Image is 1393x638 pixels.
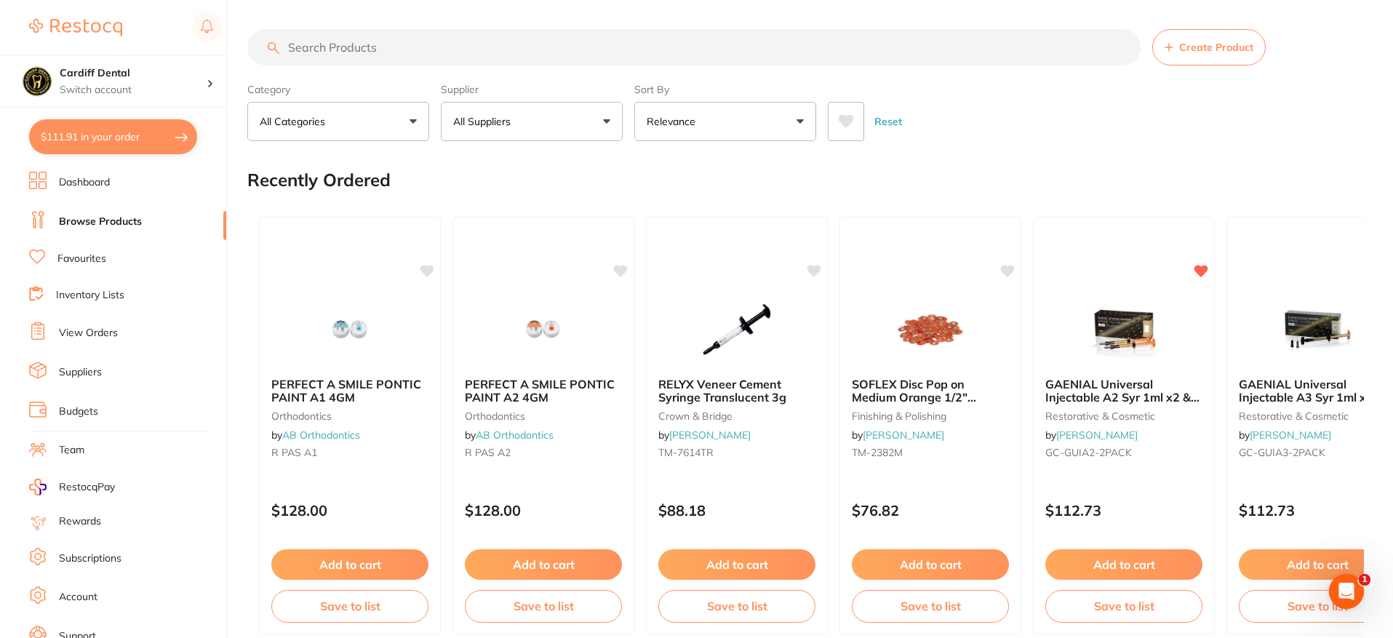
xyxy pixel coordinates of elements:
img: RELYX Veneer Cement Syringe Translucent 3g [690,293,784,366]
button: Reset [870,102,906,141]
button: Save to list [852,590,1009,622]
span: by [1045,428,1138,442]
img: RestocqPay [29,479,47,495]
button: Add to cart [1045,549,1202,580]
a: Restocq Logo [29,11,122,44]
img: PERFECT A SMILE PONTIC PAINT A2 4GM [496,293,591,366]
a: Browse Products [59,215,142,229]
button: $111.91 in your order [29,119,197,154]
button: Save to list [271,590,428,622]
button: Relevance [634,102,816,141]
a: View Orders [59,326,118,340]
a: RestocqPay [29,479,115,495]
a: [PERSON_NAME] [1250,428,1331,442]
small: TM-2382M [852,447,1009,458]
label: Category [247,83,429,96]
img: Restocq Logo [29,19,122,36]
p: Switch account [60,83,207,97]
button: Create Product [1152,29,1266,65]
span: by [658,428,751,442]
small: restorative & cosmetic [1045,410,1202,422]
span: by [465,428,554,442]
a: Dashboard [59,175,110,190]
a: Suppliers [59,365,102,380]
p: Relevance [647,114,701,129]
img: SOFLEX Disc Pop on Medium Orange 1/2" 12.7mm Pack of 85 [883,293,978,366]
p: $112.73 [1045,502,1202,519]
button: Add to cart [658,549,815,580]
a: Team [59,443,84,458]
small: finishing & polishing [852,410,1009,422]
button: Add to cart [852,549,1009,580]
small: GC-GUIA2-2PACK [1045,447,1202,458]
label: Sort By [634,83,816,96]
a: AB Orthodontics [282,428,360,442]
p: $128.00 [465,502,622,519]
a: Rewards [59,514,101,529]
small: crown & bridge [658,410,815,422]
span: by [271,428,360,442]
a: Inventory Lists [56,288,124,303]
button: Save to list [1045,590,1202,622]
small: R PAS A1 [271,447,428,458]
a: Subscriptions [59,551,121,566]
button: Add to cart [465,549,622,580]
a: Account [59,590,97,605]
img: Cardiff Dental [23,67,52,96]
p: All Suppliers [453,114,516,129]
a: Budgets [59,404,98,419]
span: Create Product [1179,41,1253,53]
button: All Categories [247,102,429,141]
b: PERFECT A SMILE PONTIC PAINT A2 4GM [465,378,622,404]
iframe: Intercom live chat [1329,574,1364,609]
p: $128.00 [271,502,428,519]
img: GAENIAL Universal Injectable A2 Syr 1ml x2 & 20 Disp tips [1077,293,1171,366]
img: PERFECT A SMILE PONTIC PAINT A1 4GM [303,293,397,366]
span: by [852,428,944,442]
small: TM-7614TR [658,447,815,458]
input: Search Products [247,29,1141,65]
p: $88.18 [658,502,815,519]
h4: Cardiff Dental [60,66,207,81]
b: PERFECT A SMILE PONTIC PAINT A1 4GM [271,378,428,404]
b: RELYX Veneer Cement Syringe Translucent 3g [658,378,815,404]
a: [PERSON_NAME] [669,428,751,442]
span: by [1239,428,1331,442]
a: AB Orthodontics [476,428,554,442]
b: GAENIAL Universal Injectable A2 Syr 1ml x2 & 20 Disp tips [1045,378,1202,404]
p: All Categories [260,114,331,129]
b: SOFLEX Disc Pop on Medium Orange 1/2" 12.7mm Pack of 85 [852,378,1009,404]
small: R PAS A2 [465,447,622,458]
p: $76.82 [852,502,1009,519]
button: All Suppliers [441,102,623,141]
button: Save to list [465,590,622,622]
span: 1 [1359,574,1370,586]
small: orthodontics [271,410,428,422]
a: Favourites [57,252,106,266]
button: Save to list [658,590,815,622]
span: RestocqPay [59,480,115,495]
img: GAENIAL Universal Injectable A3 Syr 1ml x2 & 20 Disp tips [1270,293,1365,366]
a: [PERSON_NAME] [863,428,944,442]
h2: Recently Ordered [247,170,391,191]
button: Add to cart [271,549,428,580]
a: [PERSON_NAME] [1056,428,1138,442]
label: Supplier [441,83,623,96]
small: orthodontics [465,410,622,422]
